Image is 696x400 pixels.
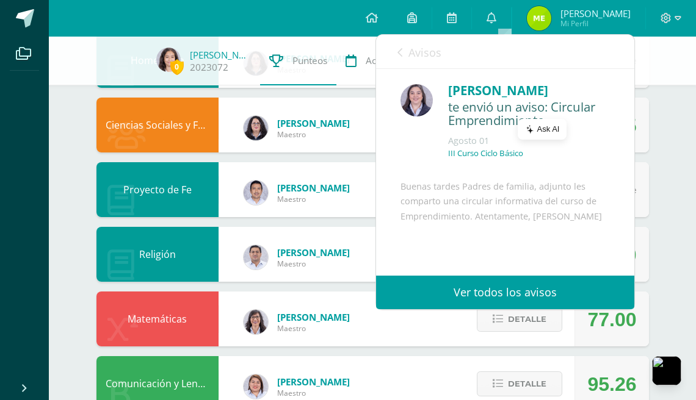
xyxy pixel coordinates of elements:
span: Detalle [508,373,546,395]
img: 4582bc727a9698f22778fe954f29208c.png [244,180,268,205]
p: III Curso Ciclo Básico [448,148,523,159]
div: Ciencias Sociales y Formación Ciudadana [96,98,219,152]
img: b68c9b86ef416db282ff1cc2f15ba7dc.png [401,84,433,116]
div: Proyecto de Fe [96,162,219,217]
a: Punteos [260,37,336,85]
span: Actividades [366,54,415,67]
div: 77.00 [587,292,636,347]
span: Maestro [277,323,350,334]
img: f270ddb0ea09d79bf84e45c6680ec463.png [244,116,268,140]
span: [PERSON_NAME] [277,311,350,323]
div: Religión [96,227,219,282]
span: [PERSON_NAME] [560,7,631,20]
span: avisos sin leer [540,45,613,58]
a: [PERSON_NAME] [190,49,251,61]
span: Maestro [277,129,350,140]
div: Buenas tardes Padres de familia, adjunto les comparto una circular informativa del curso de Empre... [401,179,610,352]
img: de49f0b7c0a8dfb775d0c7db9a0b74cb.png [156,48,181,72]
div: Matemáticas [96,291,219,346]
span: Maestro [277,259,350,269]
span: Punteos [292,54,327,67]
a: Ver todos los avisos [376,276,634,309]
img: a4e180d3c88e615cdf9cba2a7be06673.png [244,374,268,399]
span: [PERSON_NAME] [277,117,350,129]
div: Agosto 01 [448,135,610,147]
span: [PERSON_NAME] [277,246,350,259]
span: [PERSON_NAME] [277,182,350,194]
span: Maestro [277,194,350,204]
span: Detalle [508,308,546,330]
div: te envió un aviso: Circular Emprendimiento [448,100,610,129]
span: 15 [540,45,551,58]
img: cc8173afdae23698f602c22063f262d2.png [527,6,551,30]
span: Avisos [408,45,441,60]
span: Maestro [277,388,350,398]
img: 11d0a4ab3c631824f792e502224ffe6b.png [244,310,268,334]
button: Detalle [477,307,562,332]
button: Detalle [477,371,562,396]
span: No disponible [585,185,637,195]
div: [PERSON_NAME] [448,81,610,100]
span: [PERSON_NAME] [277,376,350,388]
a: 2023072 [190,61,228,74]
span: Mi Perfil [560,18,631,29]
span: 0 [170,59,184,74]
img: 15aaa72b904403ebb7ec886ca542c491.png [244,245,268,270]
a: Actividades [336,37,424,85]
